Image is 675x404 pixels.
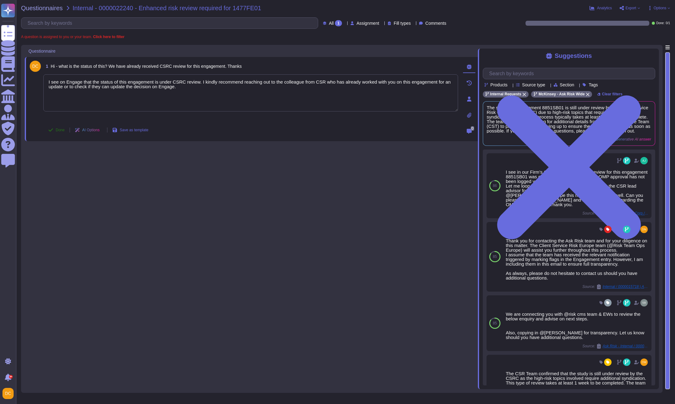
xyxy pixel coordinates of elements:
input: Search by keywords [486,68,655,79]
span: 1 [43,64,48,68]
span: Questionnaires [21,5,63,11]
span: A question is assigned to you or your team. [21,35,124,39]
span: Internal - 0000022240 - Enhanced risk review required for 1477FE01 [73,5,261,11]
span: Source: [582,344,649,349]
b: Click here to filter [92,35,124,39]
span: Analytics [597,6,612,10]
div: 9+ [9,375,13,379]
span: Assignment [357,21,379,25]
span: 86 [493,184,497,188]
button: user [1,387,18,400]
span: Comments [425,21,446,25]
div: We are connecting you with @risk cms team & EWs to review the below enquiry and advise on next st... [506,312,649,340]
button: Analytics [590,6,612,11]
img: user [2,388,14,399]
span: 0 / 1 [666,22,670,25]
span: Source: [582,284,649,289]
img: user [640,226,648,233]
span: Save as template [120,128,149,132]
span: Done [56,128,65,132]
textarea: I see on Engage that the status of this engagement is under CSRC review. I kindly recommend reach... [43,74,458,111]
span: Internal / 0000015718 | Approval for confidential study with Geopolitical angle [603,285,649,289]
span: Export [625,6,636,10]
span: 0 [471,126,474,131]
span: Hi - what is the status of this? We have already received CSRC review for this engagement. Thanks [51,64,242,69]
span: All [329,21,334,25]
span: AI Options [82,128,100,132]
img: user [30,61,41,72]
button: Save as template [107,124,154,136]
span: Questionnaire [28,49,55,53]
img: user [640,157,648,164]
span: 85 [493,255,497,258]
button: Done [43,124,70,136]
img: user [640,299,648,306]
span: Fill types [394,21,411,25]
span: Options [654,6,666,10]
span: Ask Risk - Internal / 0000020928 - Re: Risk Assessment was updated for a medium-risk engagement (... [603,344,649,348]
span: 85 [493,321,497,325]
span: Done: [656,22,664,25]
div: 1 [335,20,342,26]
img: user [640,358,648,366]
input: Search by keywords [24,18,318,28]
